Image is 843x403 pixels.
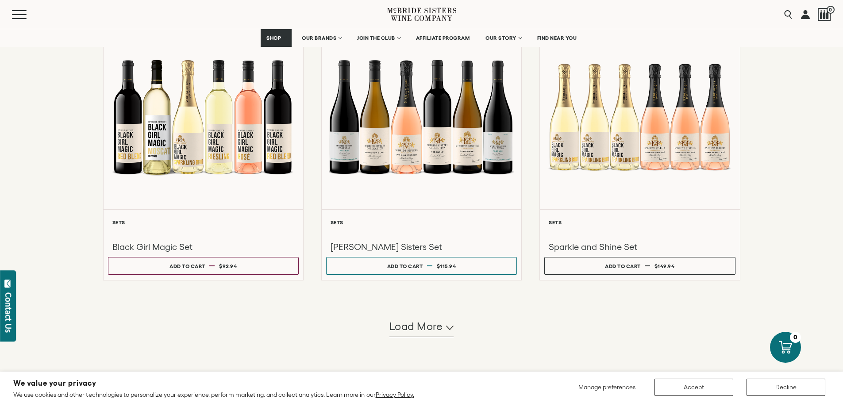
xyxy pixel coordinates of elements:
h6: Sets [331,219,512,225]
button: Load more [389,316,454,337]
a: FIND NEAR YOU [531,29,583,47]
a: Privacy Policy. [376,391,414,398]
h6: Sets [112,219,294,225]
div: 0 [790,332,801,343]
h3: Black Girl Magic Set [112,241,294,253]
h3: Sparkle and Shine Set [549,241,731,253]
button: Add to cart $92.94 [108,257,299,275]
span: OUR BRANDS [302,35,336,41]
div: Add to cart [387,260,423,273]
span: AFFILIATE PROGRAM [416,35,470,41]
a: Black Girl Magic Set Sets Black Girl Magic Set Add to cart $92.94 [103,19,304,280]
a: Sparkling and Shine Sparkling Set Sets Sparkle and Shine Set Add to cart $149.94 [539,19,740,280]
button: Add to cart $115.94 [326,257,517,275]
span: JOIN THE CLUB [357,35,395,41]
span: Manage preferences [578,384,635,391]
h3: [PERSON_NAME] Sisters Set [331,241,512,253]
span: $149.94 [654,263,675,269]
span: FIND NEAR YOU [537,35,577,41]
h6: Sets [549,219,731,225]
a: SHOP [261,29,292,47]
a: OUR BRANDS [296,29,347,47]
div: Add to cart [605,260,641,273]
div: Add to cart [169,260,205,273]
span: SHOP [266,35,281,41]
a: JOIN THE CLUB [351,29,406,47]
button: Add to cart $149.94 [544,257,735,275]
a: OUR STORY [480,29,527,47]
h2: We value your privacy [13,380,414,387]
span: OUR STORY [485,35,516,41]
span: 0 [827,6,835,14]
a: AFFILIATE PROGRAM [410,29,476,47]
span: $92.94 [219,263,237,269]
button: Manage preferences [573,379,641,396]
button: Mobile Menu Trigger [12,10,44,19]
span: Load more [389,319,443,334]
button: Accept [654,379,733,396]
span: $115.94 [437,263,456,269]
a: McBride Sisters Set Sets [PERSON_NAME] Sisters Set Add to cart $115.94 [321,19,522,280]
p: We use cookies and other technologies to personalize your experience, perform marketing, and coll... [13,391,414,399]
button: Decline [747,379,825,396]
div: Contact Us [4,292,13,333]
